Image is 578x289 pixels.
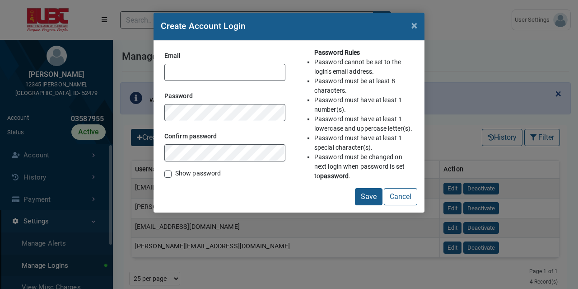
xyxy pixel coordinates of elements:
label: Password [164,88,193,104]
button: Save [355,188,382,205]
h2: Create Account Login [161,20,246,33]
button: Cancel [384,188,417,205]
button: Close [404,13,424,38]
li: Password must have at least 1 lowercase and uppercase letter(s). [314,114,414,133]
li: Password must have at least 1 number(s). [314,95,414,114]
li: Password must be at least 8 characters. [314,76,414,95]
li: Password cannot be set to the login's email address. [314,57,414,76]
span: × [411,19,417,32]
b: password [320,172,349,180]
li: Password must be changed on next login when password is set to . [314,152,414,181]
b: Password Rules [314,49,360,56]
label: Confirm password [164,128,217,144]
label: Email [164,48,181,64]
label: Show password [175,169,221,178]
li: Password must have at least 1 special character(s). [314,133,414,152]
